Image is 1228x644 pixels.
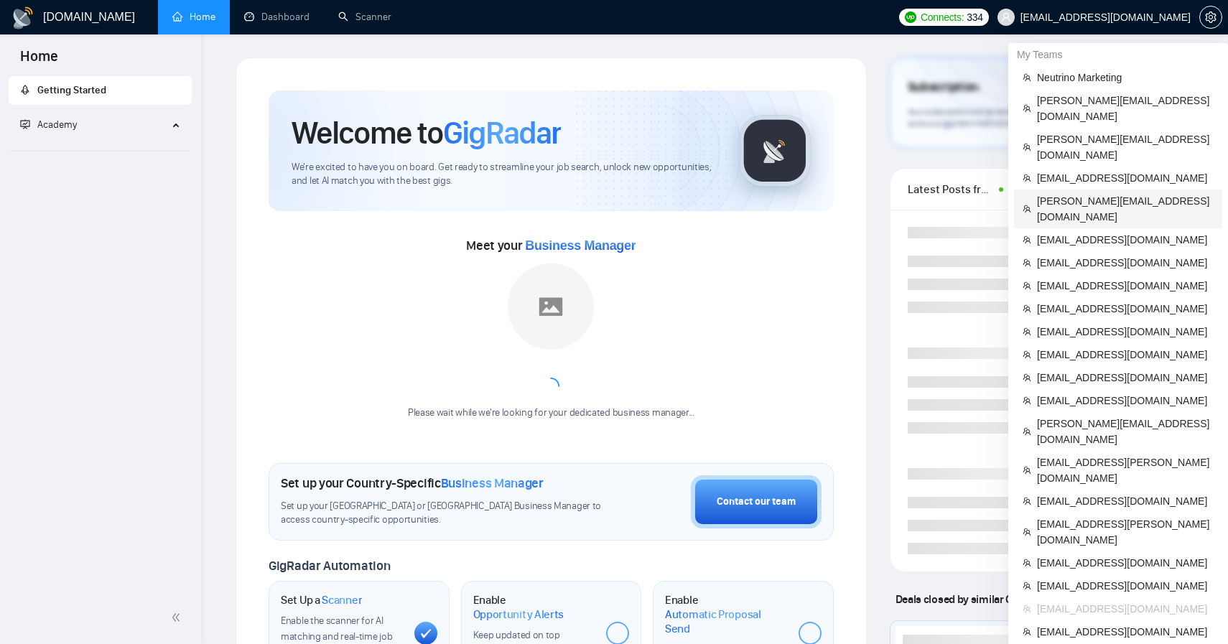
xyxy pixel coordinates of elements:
[473,607,564,622] span: Opportunity Alerts
[1023,143,1031,151] span: team
[508,263,594,350] img: placeholder.png
[1037,232,1214,248] span: [EMAIL_ADDRESS][DOMAIN_NAME]
[1008,43,1228,66] div: My Teams
[890,587,1084,612] span: Deals closed by similar GigRadar users
[665,593,787,635] h1: Enable
[1023,605,1031,613] span: team
[691,475,822,528] button: Contact our team
[1037,555,1214,571] span: [EMAIL_ADDRESS][DOMAIN_NAME]
[1037,454,1214,486] span: [EMAIL_ADDRESS][PERSON_NAME][DOMAIN_NAME]
[1023,373,1031,382] span: team
[1037,70,1214,85] span: Neutrino Marketing
[1023,174,1031,182] span: team
[1037,393,1214,409] span: [EMAIL_ADDRESS][DOMAIN_NAME]
[1023,528,1031,536] span: team
[1023,582,1031,590] span: team
[1037,131,1214,163] span: [PERSON_NAME][EMAIL_ADDRESS][DOMAIN_NAME]
[1037,624,1214,640] span: [EMAIL_ADDRESS][DOMAIN_NAME]
[908,180,995,198] span: Latest Posts from the GigRadar Community
[473,593,595,621] h1: Enable
[1023,466,1031,475] span: team
[1023,304,1031,313] span: team
[1023,258,1031,267] span: team
[1023,73,1031,82] span: team
[9,145,192,154] li: Academy Homepage
[1023,235,1031,244] span: team
[1199,11,1222,23] a: setting
[9,46,70,76] span: Home
[1037,170,1214,186] span: [EMAIL_ADDRESS][DOMAIN_NAME]
[739,115,811,187] img: gigradar-logo.png
[20,85,30,95] span: rocket
[1037,370,1214,386] span: [EMAIL_ADDRESS][DOMAIN_NAME]
[1023,327,1031,336] span: team
[37,84,106,96] span: Getting Started
[717,494,796,510] div: Contact our team
[292,113,561,152] h1: Welcome to
[921,9,964,25] span: Connects:
[281,500,605,527] span: Set up your [GEOGRAPHIC_DATA] or [GEOGRAPHIC_DATA] Business Manager to access country-specific op...
[542,378,559,395] span: loading
[466,238,636,253] span: Meet your
[322,593,362,607] span: Scanner
[443,113,561,152] span: GigRadar
[1200,11,1222,23] span: setting
[1037,301,1214,317] span: [EMAIL_ADDRESS][DOMAIN_NAME]
[1037,93,1214,124] span: [PERSON_NAME][EMAIL_ADDRESS][DOMAIN_NAME]
[1023,396,1031,405] span: team
[441,475,544,491] span: Business Manager
[172,11,215,23] a: homeHome
[281,593,362,607] h1: Set Up a
[1023,104,1031,113] span: team
[967,9,982,25] span: 334
[1199,6,1222,29] button: setting
[338,11,391,23] a: searchScanner
[281,475,544,491] h1: Set up your Country-Specific
[1023,497,1031,505] span: team
[20,118,77,131] span: Academy
[11,6,34,29] img: logo
[1023,627,1031,636] span: team
[244,11,310,23] a: dashboardDashboard
[1023,427,1031,436] span: team
[525,238,636,253] span: Business Manager
[908,75,979,100] span: Subscription
[292,161,716,188] span: We're excited to have you on board. Get ready to streamline your job search, unlock new opportuni...
[1037,347,1214,363] span: [EMAIL_ADDRESS][DOMAIN_NAME]
[1037,516,1214,548] span: [EMAIL_ADDRESS][PERSON_NAME][DOMAIN_NAME]
[1001,12,1011,22] span: user
[1023,205,1031,213] span: team
[665,607,787,635] span: Automatic Proposal Send
[1037,493,1214,509] span: [EMAIL_ADDRESS][DOMAIN_NAME]
[37,118,77,131] span: Academy
[1037,278,1214,294] span: [EMAIL_ADDRESS][DOMAIN_NAME]
[171,610,185,625] span: double-left
[905,11,916,23] img: upwork-logo.png
[9,76,192,105] li: Getting Started
[1037,578,1214,594] span: [EMAIL_ADDRESS][DOMAIN_NAME]
[20,119,30,129] span: fund-projection-screen
[908,106,1166,129] span: Your subscription will be renewed. To keep things running smoothly, make sure your payment method...
[1023,559,1031,567] span: team
[1037,255,1214,271] span: [EMAIL_ADDRESS][DOMAIN_NAME]
[269,558,390,574] span: GigRadar Automation
[1037,601,1214,617] span: [EMAIL_ADDRESS][DOMAIN_NAME]
[1023,281,1031,290] span: team
[399,406,703,420] div: Please wait while we're looking for your dedicated business manager...
[1037,416,1214,447] span: [PERSON_NAME][EMAIL_ADDRESS][DOMAIN_NAME]
[1023,350,1031,359] span: team
[1037,193,1214,225] span: [PERSON_NAME][EMAIL_ADDRESS][DOMAIN_NAME]
[1037,324,1214,340] span: [EMAIL_ADDRESS][DOMAIN_NAME]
